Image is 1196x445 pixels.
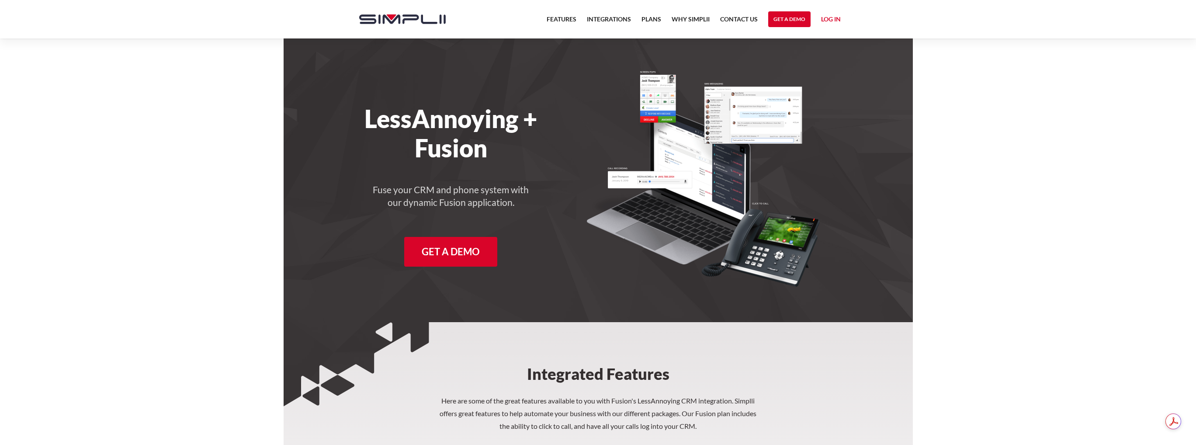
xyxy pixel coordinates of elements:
a: Plans [641,14,661,30]
a: Log in [821,14,841,27]
a: Why Simplii [672,14,710,30]
a: Get A Demo [404,237,497,267]
a: Integrations [587,14,631,30]
p: Here are some of the great features available to you with Fusion's LessAnnoying CRM integration. ... [437,395,760,432]
a: Features [547,14,576,30]
a: Get a Demo [768,11,811,27]
a: Contact US [720,14,758,30]
img: A desk phone and laptop with a CRM up and Fusion bringing call recording, screen pops, and SMS me... [586,70,820,287]
img: Simplii [359,14,446,24]
h4: Fuse your CRM and phone system with our dynamic Fusion application. [372,184,530,209]
h2: Integrated Features [462,322,735,395]
h1: LessAnnoying + Fusion [350,104,552,163]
